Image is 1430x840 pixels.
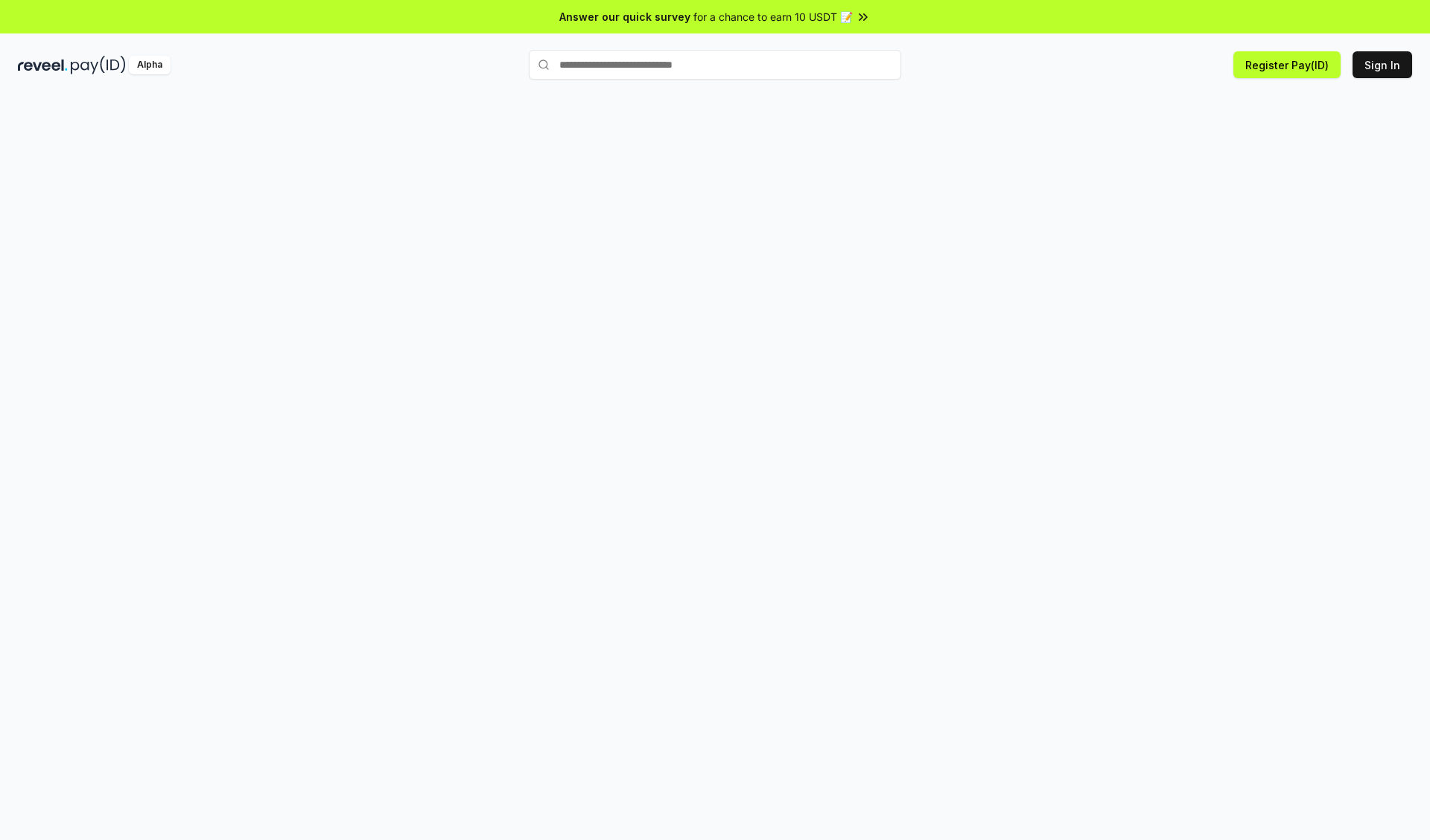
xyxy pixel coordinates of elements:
img: reveel_dark [18,56,68,74]
button: Register Pay(ID) [1233,51,1341,78]
div: Alpha [129,56,171,74]
span: Answer our quick survey [559,9,690,25]
button: Sign In [1353,51,1412,78]
span: for a chance to earn 10 USDT 📝 [693,9,853,25]
img: pay_id [71,56,126,74]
